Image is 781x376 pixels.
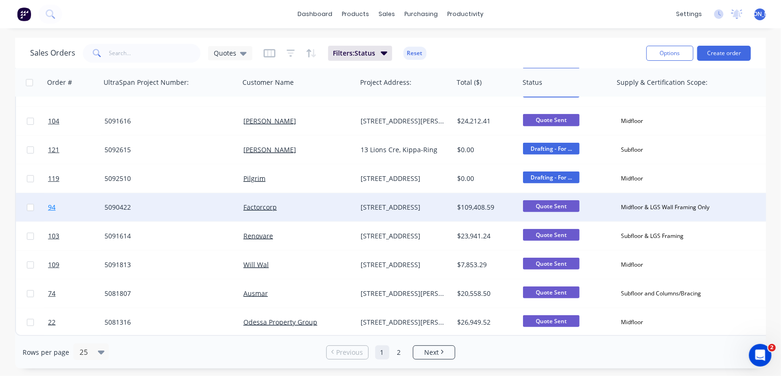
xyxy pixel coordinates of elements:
a: Odessa Property Group [243,318,317,327]
span: Quotes [214,48,236,58]
div: 5091614 [105,231,229,241]
span: 74 [48,289,56,298]
div: [STREET_ADDRESS] [361,203,445,212]
div: Subfloor and Columns/Bracing [617,287,705,300]
a: [PERSON_NAME] [243,145,296,154]
div: Supply & Certification Scope: [617,78,708,87]
ul: Pagination [322,345,459,360]
span: Drafting - For ... [523,143,580,155]
div: Project Address: [360,78,411,87]
a: Previous page [327,348,368,357]
span: Drafting - For ... [523,172,580,183]
div: settings [671,7,707,21]
input: Search... [109,44,201,63]
div: Status [523,78,542,87]
div: [STREET_ADDRESS] [361,174,445,183]
span: Quote Sent [523,286,580,298]
div: 5092615 [105,145,229,155]
a: Page 2 [392,345,406,360]
span: Next [424,348,439,357]
span: 121 [48,145,59,155]
div: 5091616 [105,116,229,126]
span: 104 [48,116,59,126]
span: 103 [48,231,59,241]
span: 119 [48,174,59,183]
div: purchasing [400,7,443,21]
span: Previous [336,348,363,357]
div: Total ($) [457,78,482,87]
div: $26,949.52 [457,318,513,327]
span: 109 [48,260,59,270]
a: Factorcorp [243,203,277,212]
div: products [337,7,374,21]
a: 103 [48,222,105,250]
a: Ausmar [243,289,268,298]
div: $109,408.59 [457,203,513,212]
div: $7,853.29 [457,260,513,270]
div: Midfloor [617,115,647,127]
button: Options [646,46,693,61]
div: 13 Lions Cre, Kippa-Ring [361,145,445,155]
div: sales [374,7,400,21]
div: $23,941.24 [457,231,513,241]
span: Quote Sent [523,258,580,270]
span: Rows per page [23,348,69,357]
a: [PERSON_NAME] [243,116,296,125]
span: 22 [48,318,56,327]
a: Renovare [243,231,273,240]
span: Quote Sent [523,200,580,212]
h1: Sales Orders [30,49,75,57]
div: Midfloor [617,172,647,185]
iframe: Intercom live chat [749,344,772,367]
div: [STREET_ADDRESS] [361,260,445,270]
a: 109 [48,251,105,279]
span: 2 [768,344,776,351]
div: [STREET_ADDRESS][PERSON_NAME] [361,116,445,126]
a: 74 [48,279,105,308]
span: Quote Sent [523,229,580,241]
div: [STREET_ADDRESS] [361,231,445,241]
a: dashboard [293,7,337,21]
button: Reset [403,47,427,60]
a: Will Wal [243,260,269,269]
a: 104 [48,107,105,135]
a: 94 [48,193,105,221]
img: Factory [17,7,31,21]
div: 5092510 [105,174,229,183]
div: 5081316 [105,318,229,327]
div: Subfloor & LGS Framing [617,230,687,242]
span: Filters: Status [333,49,375,58]
button: Create order [697,46,751,61]
div: 5091813 [105,260,229,270]
span: 94 [48,203,56,212]
div: productivity [443,7,488,21]
a: Next page [413,348,455,357]
div: Subfloor [617,144,647,156]
button: Filters:Status [328,46,392,61]
a: 119 [48,164,105,193]
div: 5090422 [105,203,229,212]
div: 5081807 [105,289,229,298]
div: $24,212.41 [457,116,513,126]
div: [STREET_ADDRESS][PERSON_NAME] [361,289,445,298]
div: [STREET_ADDRESS][PERSON_NAME] [361,318,445,327]
div: $20,558.50 [457,289,513,298]
div: Midfloor [617,316,647,328]
span: Quote Sent [523,114,580,126]
div: Order # [47,78,72,87]
div: $0.00 [457,145,513,155]
div: Midfloor [617,259,647,271]
div: Customer Name [242,78,294,87]
a: 22 [48,308,105,336]
a: 121 [48,136,105,164]
div: Midfloor & LGS Wall Framing Only [617,201,713,213]
div: $0.00 [457,174,513,183]
span: Quote Sent [523,315,580,327]
div: UltraSpan Project Number: [104,78,189,87]
a: Pilgrim [243,174,266,183]
a: Page 1 is your current page [375,345,389,360]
